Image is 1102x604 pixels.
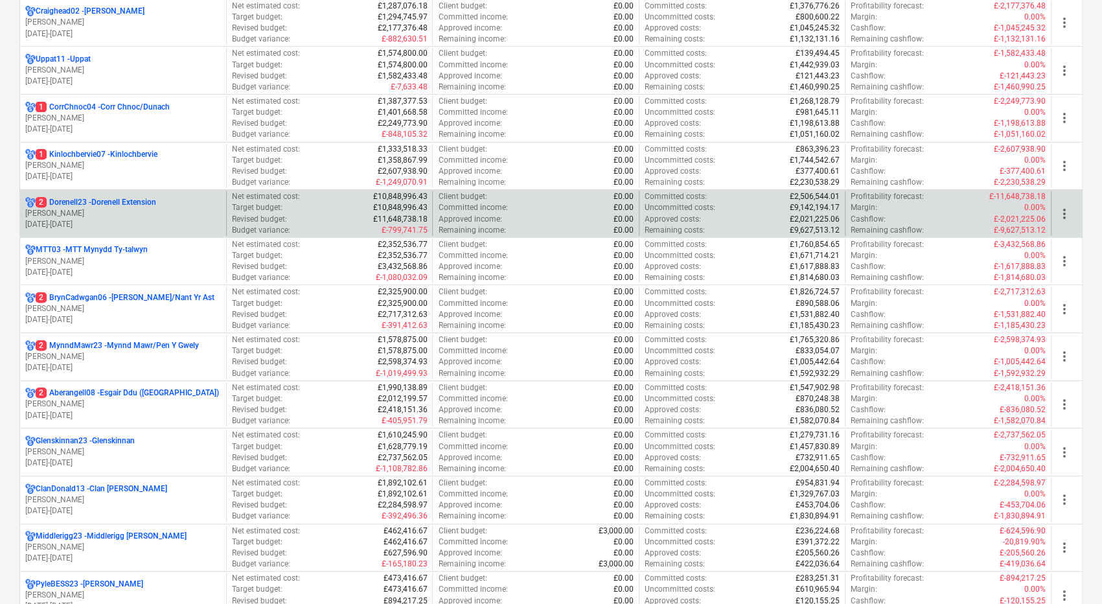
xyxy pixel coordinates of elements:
p: £-1,198,613.88 [994,118,1046,129]
span: more_vert [1057,158,1072,174]
p: Committed income : [438,155,507,166]
p: £10,848,996.43 [373,191,427,202]
p: £-1,132,131.16 [994,34,1046,45]
p: Cashflow : [851,214,886,225]
p: Profitability forecast : [851,48,924,59]
p: £1,132,131.16 [790,34,840,45]
div: Project has multi currencies enabled [25,6,36,17]
p: Client budget : [438,191,487,202]
p: £0.00 [614,12,634,23]
p: Revised budget : [232,214,287,225]
p: £2,506,544.01 [790,191,840,202]
div: Project has multi currencies enabled [25,388,36,399]
p: Budget variance : [232,129,290,140]
p: Approved costs : [645,309,701,320]
p: Committed costs : [645,96,707,107]
p: £1,376,776.26 [790,1,840,12]
p: [DATE] - [DATE] [25,505,221,517]
p: Net estimated cost : [232,191,300,202]
p: £0.00 [614,60,634,71]
p: £890,588.06 [796,298,840,309]
p: £2,352,536.77 [377,239,427,250]
div: Project has multi currencies enabled [25,531,36,542]
p: Approved costs : [645,23,701,34]
div: Project has multi currencies enabled [25,54,36,65]
p: £-2,717,312.63 [994,286,1046,297]
div: 2MynndMawr23 -Mynnd Mawr/Pen Y Gwely[PERSON_NAME][DATE]-[DATE] [25,340,221,373]
p: Remaining costs : [645,225,705,236]
p: Approved costs : [645,71,701,82]
p: [DATE] - [DATE] [25,410,221,421]
p: BrynCadwgan06 - [PERSON_NAME]/Nant Yr Ast [36,292,214,303]
span: 2 [36,388,47,398]
p: £0.00 [614,261,634,272]
p: £1,826,724.57 [790,286,840,297]
p: Approved income : [438,214,501,225]
p: £0.00 [614,250,634,261]
p: £863,396.23 [796,144,840,155]
p: £2,177,376.48 [377,23,427,34]
p: £-1,045,245.32 [994,23,1046,34]
p: £2,717,312.63 [377,309,427,320]
p: Cashflow : [851,23,886,34]
p: Margin : [851,298,877,309]
p: Net estimated cost : [232,96,300,107]
p: [PERSON_NAME] [25,590,221,601]
p: £1,574,800.00 [377,48,427,59]
p: ClanDonald13 - Clan [PERSON_NAME] [36,483,167,494]
p: 0.00% [1024,250,1046,261]
p: 0.00% [1024,60,1046,71]
p: £1,582,433.48 [377,71,427,82]
p: Revised budget : [232,261,287,272]
p: Revised budget : [232,166,287,177]
p: [DATE] - [DATE] [25,76,221,87]
p: £-1,617,888.83 [994,261,1046,272]
p: Remaining costs : [645,82,705,93]
p: £1,387,377.53 [377,96,427,107]
p: £10,848,996.43 [373,202,427,213]
p: £-11,648,738.18 [989,191,1046,202]
div: ClanDonald13 -Clan [PERSON_NAME][PERSON_NAME][DATE]-[DATE] [25,483,221,517]
span: more_vert [1057,397,1072,412]
p: £-1,814,680.03 [994,272,1046,283]
p: Net estimated cost : [232,239,300,250]
p: Target budget : [232,60,282,71]
p: £0.00 [614,48,634,59]
p: Uncommitted costs : [645,298,715,309]
p: Margin : [851,12,877,23]
p: £1,531,882.40 [790,309,840,320]
p: CorrChnoc04 - Corr Chnoc/Dunach [36,102,170,113]
p: Uncommitted costs : [645,60,715,71]
p: Approved costs : [645,261,701,272]
p: Client budget : [438,144,487,155]
p: £981,645.11 [796,107,840,118]
p: Profitability forecast : [851,239,924,250]
p: Budget variance : [232,225,290,236]
p: Target budget : [232,250,282,261]
div: Project has multi currencies enabled [25,292,36,303]
p: Net estimated cost : [232,144,300,155]
p: Remaining costs : [645,272,705,283]
p: £3,432,568.86 [377,261,427,272]
p: [DATE] - [DATE] [25,458,221,469]
p: £-1,582,433.48 [994,48,1046,59]
p: £0.00 [614,272,634,283]
p: Client budget : [438,239,487,250]
p: £1,268,128.79 [790,96,840,107]
p: Cashflow : [851,118,886,129]
p: £-9,627,513.12 [994,225,1046,236]
p: Client budget : [438,1,487,12]
div: Middlerigg23 -Middlerigg [PERSON_NAME][PERSON_NAME][DATE]-[DATE] [25,531,221,564]
div: Project has multi currencies enabled [25,436,36,447]
p: Margin : [851,60,877,71]
p: 0.00% [1024,107,1046,118]
p: £2,325,900.00 [377,286,427,297]
p: £0.00 [614,177,634,188]
p: Revised budget : [232,118,287,129]
p: £0.00 [614,225,634,236]
p: Approved costs : [645,214,701,225]
p: £0.00 [614,118,634,129]
p: Remaining income : [438,82,505,93]
p: £-2,177,376.48 [994,1,1046,12]
p: [DATE] - [DATE] [25,553,221,564]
